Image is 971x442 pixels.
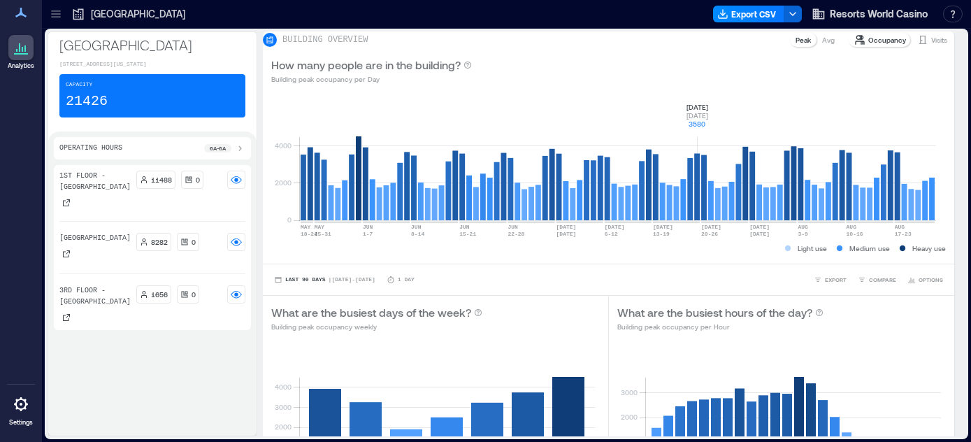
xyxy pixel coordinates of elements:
p: 0 [192,289,196,300]
p: Building peak occupancy per Hour [617,321,823,332]
p: 1656 [151,289,168,300]
p: Building peak occupancy weekly [271,321,482,332]
tspan: 4000 [275,141,292,150]
p: Settings [9,418,33,427]
span: Resorts World Casino [830,7,928,21]
p: What are the busiest days of the week? [271,304,471,321]
p: Peak [796,34,811,45]
p: [STREET_ADDRESS][US_STATE] [59,60,245,69]
text: [DATE] [749,224,770,230]
p: Light use [798,243,827,254]
p: Analytics [8,62,34,70]
text: AUG [798,224,808,230]
button: EXPORT [811,273,849,287]
tspan: 4000 [275,383,292,391]
text: 20-26 [701,231,718,237]
p: Visits [931,34,947,45]
text: AUG [895,224,905,230]
p: Operating Hours [59,143,122,154]
button: COMPARE [855,273,899,287]
p: [GEOGRAPHIC_DATA] [91,7,185,21]
text: 18-24 [301,231,317,237]
text: JUN [363,224,373,230]
text: 1-7 [363,231,373,237]
span: OPTIONS [919,276,943,284]
p: Heavy use [912,243,946,254]
p: 8282 [151,236,168,248]
text: 25-31 [315,231,331,237]
tspan: 2000 [275,178,292,187]
p: Building peak occupancy per Day [271,73,472,85]
p: 0 [192,236,196,248]
text: [DATE] [556,231,577,237]
p: 1 Day [398,276,415,284]
text: [DATE] [605,224,625,230]
button: Last 90 Days |[DATE]-[DATE] [271,273,378,287]
p: 3rd Floor - [GEOGRAPHIC_DATA] [59,285,131,308]
p: What are the busiest hours of the day? [617,304,812,321]
p: Occupancy [868,34,906,45]
tspan: 0 [287,215,292,224]
tspan: 2000 [275,422,292,431]
text: 17-23 [895,231,912,237]
text: 15-21 [459,231,476,237]
text: JUN [508,224,518,230]
text: 13-19 [653,231,670,237]
p: 6a - 6a [210,144,226,152]
text: 6-12 [605,231,618,237]
p: Capacity [66,80,92,89]
span: COMPARE [869,276,896,284]
tspan: 2000 [621,413,638,421]
text: [DATE] [749,231,770,237]
text: MAY [315,224,325,230]
p: [GEOGRAPHIC_DATA] [59,35,245,55]
button: Export CSV [713,6,784,22]
text: 22-28 [508,231,524,237]
p: [GEOGRAPHIC_DATA] [59,233,131,244]
text: [DATE] [653,224,673,230]
text: MAY [301,224,311,230]
text: AUG [847,224,857,230]
span: EXPORT [825,276,847,284]
p: 0 [196,174,200,185]
text: JUN [411,224,422,230]
tspan: 3000 [275,403,292,411]
p: 1st Floor - [GEOGRAPHIC_DATA] [59,171,131,193]
p: 21426 [66,92,108,111]
text: 3-9 [798,231,808,237]
button: OPTIONS [905,273,946,287]
text: 10-16 [847,231,863,237]
text: JUN [459,224,470,230]
a: Settings [4,387,38,431]
p: How many people are in the building? [271,57,461,73]
tspan: 3000 [621,388,638,397]
p: Avg [822,34,835,45]
p: BUILDING OVERVIEW [282,34,368,45]
text: 8-14 [411,231,424,237]
button: Resorts World Casino [807,3,932,25]
p: Medium use [849,243,890,254]
p: 11488 [151,174,172,185]
text: [DATE] [556,224,577,230]
text: [DATE] [701,224,721,230]
a: Analytics [3,31,38,74]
